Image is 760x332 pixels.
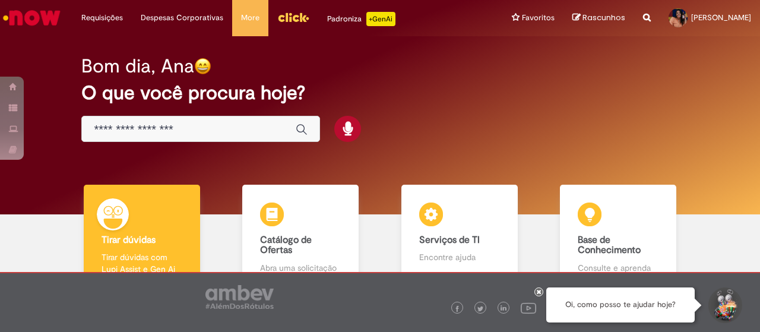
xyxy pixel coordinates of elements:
h2: O que você procura hoje? [81,83,678,103]
p: Encontre ajuda [419,251,500,263]
div: Padroniza [327,12,395,26]
h2: Bom dia, Ana [81,56,194,77]
img: ServiceNow [1,6,62,30]
img: logo_footer_linkedin.png [501,305,506,312]
p: Consulte e aprenda [578,262,658,274]
img: logo_footer_facebook.png [454,306,460,312]
span: Favoritos [522,12,555,24]
span: [PERSON_NAME] [691,12,751,23]
b: Catálogo de Ofertas [260,234,312,257]
b: Serviços de TI [419,234,480,246]
span: Despesas Corporativas [141,12,223,24]
span: Rascunhos [582,12,625,23]
img: logo_footer_ambev_rotulo_gray.png [205,285,274,309]
span: Requisições [81,12,123,24]
b: Base de Conhecimento [578,234,641,257]
button: Iniciar Conversa de Suporte [707,287,742,323]
p: Tirar dúvidas com Lupi Assist e Gen Ai [102,251,182,275]
div: Oi, como posso te ajudar hoje? [546,287,695,322]
span: More [241,12,259,24]
a: Base de Conhecimento Consulte e aprenda [539,185,698,287]
p: +GenAi [366,12,395,26]
a: Rascunhos [572,12,625,24]
img: happy-face.png [194,58,211,75]
img: logo_footer_twitter.png [477,306,483,312]
img: logo_footer_youtube.png [521,300,536,315]
a: Catálogo de Ofertas Abra uma solicitação [221,185,381,287]
a: Tirar dúvidas Tirar dúvidas com Lupi Assist e Gen Ai [62,185,221,287]
b: Tirar dúvidas [102,234,156,246]
a: Serviços de TI Encontre ajuda [380,185,539,287]
p: Abra uma solicitação [260,262,341,274]
img: click_logo_yellow_360x200.png [277,8,309,26]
